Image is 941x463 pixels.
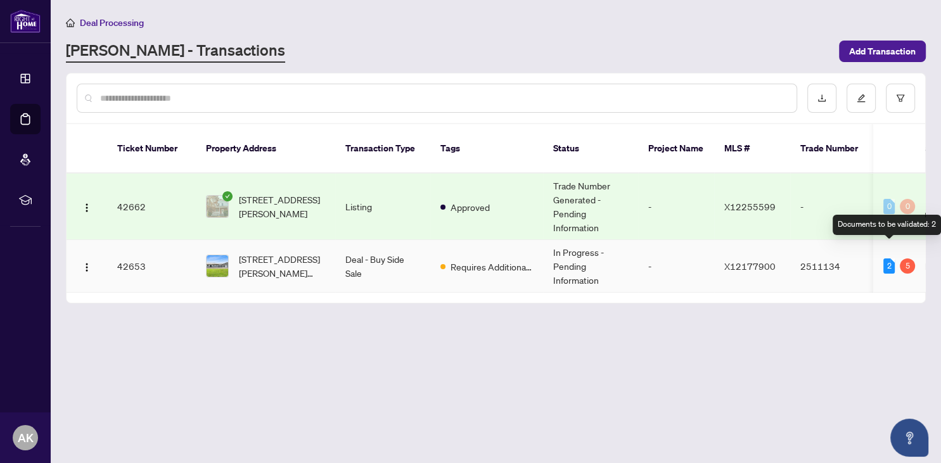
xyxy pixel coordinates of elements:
[543,174,638,240] td: Trade Number Generated - Pending Information
[222,191,233,201] span: check-circle
[107,240,196,293] td: 42653
[790,124,879,174] th: Trade Number
[833,215,941,235] div: Documents to be validated: 2
[82,262,92,272] img: Logo
[66,40,285,63] a: [PERSON_NAME] - Transactions
[451,200,490,214] span: Approved
[886,84,915,113] button: filter
[890,419,928,457] button: Open asap
[724,260,776,272] span: X12177900
[66,18,75,27] span: home
[883,199,895,214] div: 0
[335,240,430,293] td: Deal - Buy Side Sale
[807,84,836,113] button: download
[335,124,430,174] th: Transaction Type
[18,429,34,447] span: AK
[543,240,638,293] td: In Progress - Pending Information
[724,201,776,212] span: X12255599
[335,174,430,240] td: Listing
[207,255,228,277] img: thumbnail-img
[714,124,790,174] th: MLS #
[451,260,533,274] span: Requires Additional Docs
[82,203,92,213] img: Logo
[790,174,879,240] td: -
[849,41,916,61] span: Add Transaction
[430,124,543,174] th: Tags
[239,252,325,280] span: [STREET_ADDRESS][PERSON_NAME][PERSON_NAME]
[900,199,915,214] div: 0
[883,258,895,274] div: 2
[900,258,915,274] div: 5
[638,240,714,293] td: -
[857,94,866,103] span: edit
[107,174,196,240] td: 42662
[638,124,714,174] th: Project Name
[847,84,876,113] button: edit
[77,196,97,217] button: Logo
[896,94,905,103] span: filter
[638,174,714,240] td: -
[10,10,41,33] img: logo
[77,256,97,276] button: Logo
[790,240,879,293] td: 2511134
[839,41,926,62] button: Add Transaction
[107,124,196,174] th: Ticket Number
[196,124,335,174] th: Property Address
[239,193,325,220] span: [STREET_ADDRESS][PERSON_NAME]
[543,124,638,174] th: Status
[207,196,228,217] img: thumbnail-img
[817,94,826,103] span: download
[80,17,144,29] span: Deal Processing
